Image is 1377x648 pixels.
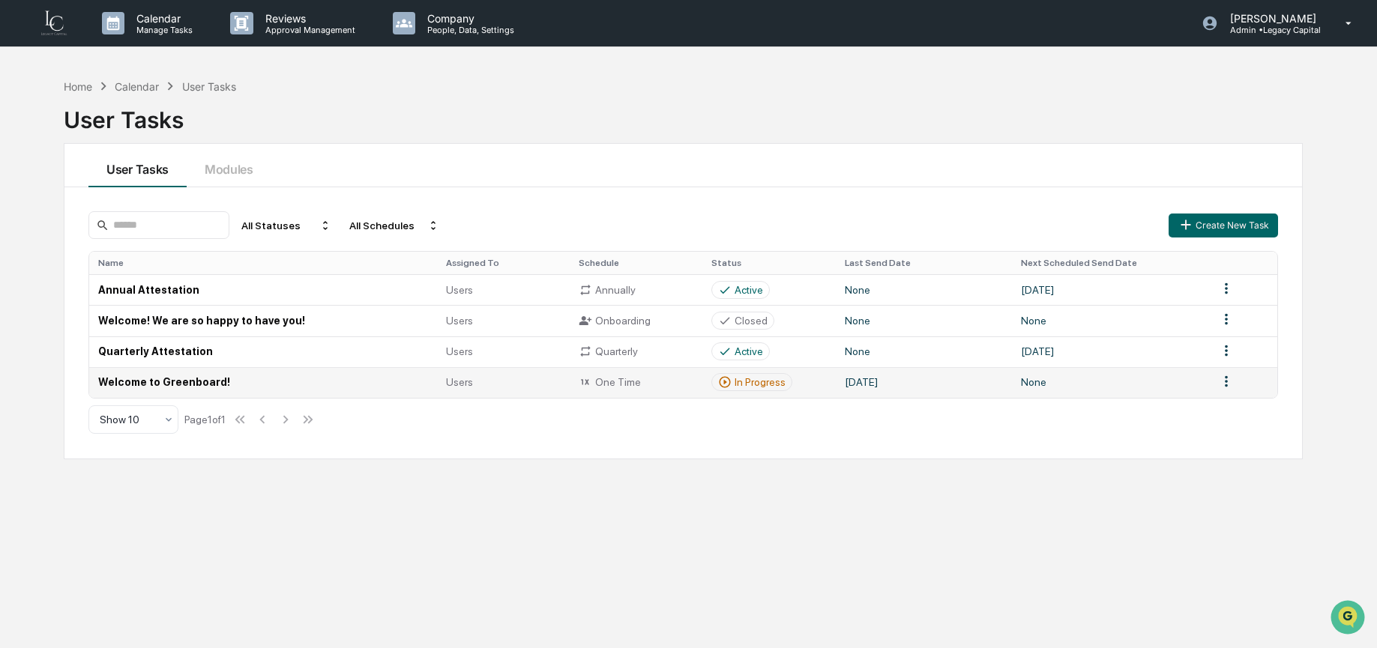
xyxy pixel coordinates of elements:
p: Reviews [253,12,363,25]
div: Annually [579,283,693,297]
th: Last Send Date [836,252,1012,274]
p: Company [415,12,522,25]
img: 1746055101610-c473b297-6a78-478c-a979-82029cc54cd1 [15,115,42,142]
div: Onboarding [579,314,693,327]
th: Next Scheduled Send Date [1012,252,1209,274]
div: Active [735,345,763,357]
p: How can we help? [15,31,273,55]
td: None [1012,367,1209,398]
div: One Time [579,375,693,389]
div: All Statuses [235,214,337,237]
td: None [836,336,1012,367]
iframe: Open customer support [1329,599,1370,639]
td: [DATE] [1012,274,1209,305]
span: Users [446,284,473,296]
td: Welcome to Greenboard! [89,367,437,398]
div: Home [64,80,92,93]
div: All Schedules [343,214,445,237]
div: User Tasks [182,80,236,93]
div: We're available if you need us! [51,130,190,142]
span: Users [446,315,473,327]
div: Start new chat [51,115,246,130]
button: User Tasks [88,144,187,187]
span: Preclearance [30,189,97,204]
td: None [836,274,1012,305]
a: 🗄️Attestations [103,183,192,210]
a: 🔎Data Lookup [9,211,100,238]
span: Pylon [149,254,181,265]
td: None [836,305,1012,336]
p: Approval Management [253,25,363,35]
p: [PERSON_NAME] [1218,12,1324,25]
td: None [1012,305,1209,336]
th: Assigned To [437,252,570,274]
th: Schedule [570,252,702,274]
p: Manage Tasks [124,25,200,35]
p: Admin • Legacy Capital [1218,25,1324,35]
span: Attestations [124,189,186,204]
div: Calendar [115,80,159,93]
span: Users [446,345,473,357]
td: Quarterly Attestation [89,336,437,367]
div: 🖐️ [15,190,27,202]
button: Start new chat [255,119,273,137]
span: Users [446,376,473,388]
a: Powered byPylon [106,253,181,265]
div: Page 1 of 1 [184,414,226,426]
td: Annual Attestation [89,274,437,305]
button: Create New Task [1169,214,1278,237]
div: 🔎 [15,219,27,231]
a: 🖐️Preclearance [9,183,103,210]
th: Name [89,252,437,274]
span: Data Lookup [30,217,94,232]
td: [DATE] [836,367,1012,398]
div: In Progress [735,376,786,388]
img: logo [36,9,72,37]
div: 🗄️ [109,190,121,202]
td: Welcome! We are so happy to have you! [89,305,437,336]
p: Calendar [124,12,200,25]
p: People, Data, Settings [415,25,522,35]
div: User Tasks [64,94,1303,133]
td: [DATE] [1012,336,1209,367]
th: Status [702,252,835,274]
button: Modules [187,144,271,187]
div: Active [735,284,763,296]
div: Closed [735,315,768,327]
div: Quarterly [579,345,693,358]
